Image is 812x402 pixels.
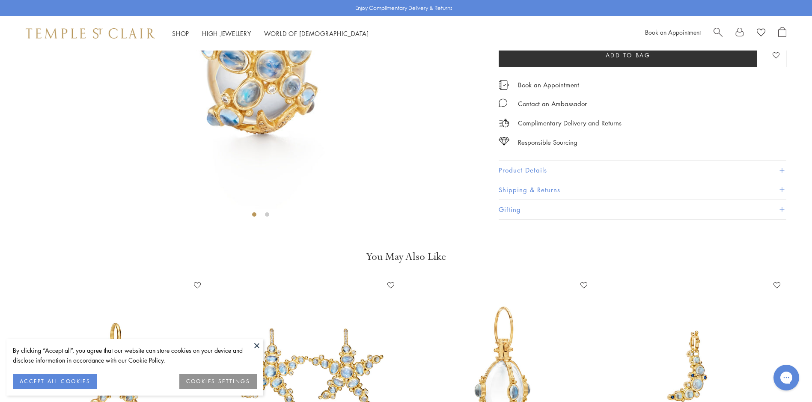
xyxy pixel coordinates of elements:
div: Contact an Ambassador [518,98,587,109]
img: MessageIcon-01_2.svg [499,98,507,107]
img: icon_sourcing.svg [499,137,509,146]
div: By clicking “Accept all”, you agree that our website can store cookies on your device and disclos... [13,345,257,365]
span: Add to bag [606,51,651,60]
nav: Main navigation [172,28,369,39]
button: Add to bag [499,44,757,67]
a: Book an Appointment [645,28,701,36]
button: ACCEPT ALL COOKIES [13,374,97,389]
button: Product Details [499,161,786,180]
p: Complimentary Delivery and Returns [518,118,622,128]
img: icon_delivery.svg [499,118,509,128]
h3: You May Also Like [34,250,778,264]
iframe: Gorgias live chat messenger [769,362,803,393]
a: High JewelleryHigh Jewellery [202,29,251,38]
a: Book an Appointment [518,80,579,89]
a: World of [DEMOGRAPHIC_DATA]World of [DEMOGRAPHIC_DATA] [264,29,369,38]
img: icon_appointment.svg [499,80,509,90]
button: Shipping & Returns [499,180,786,200]
a: Open Shopping Bag [778,27,786,40]
button: COOKIES SETTINGS [179,374,257,389]
a: View Wishlist [757,27,765,40]
div: Responsible Sourcing [518,137,577,148]
img: Temple St. Clair [26,28,155,39]
button: Gifting [499,200,786,219]
a: Search [714,27,723,40]
p: Enjoy Complimentary Delivery & Returns [355,4,452,12]
a: ShopShop [172,29,189,38]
